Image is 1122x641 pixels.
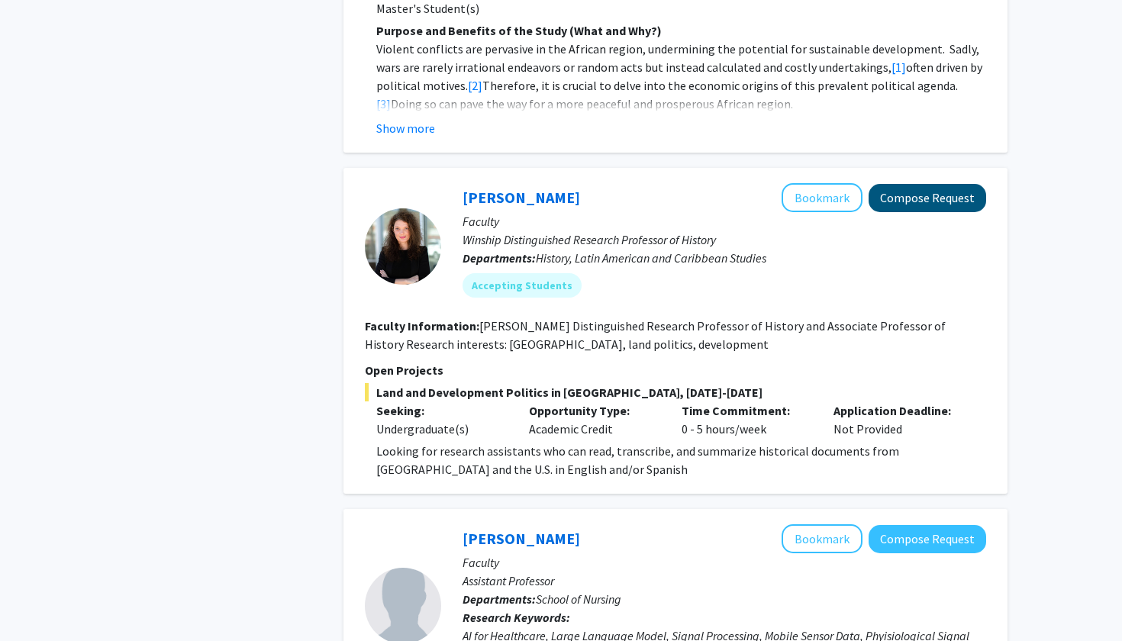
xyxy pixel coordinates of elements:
p: Seeking: [376,401,506,420]
button: Add Adriana Chira to Bookmarks [782,183,862,212]
button: Add Runze Yan to Bookmarks [782,524,862,553]
iframe: Chat [11,572,65,630]
button: Show more [376,119,435,137]
b: Departments: [463,591,536,607]
div: Academic Credit [517,401,670,438]
a: [PERSON_NAME] [463,529,580,548]
a: [PERSON_NAME] [463,188,580,207]
div: 0 - 5 hours/week [670,401,823,438]
p: Winship Distinguished Research Professor of History [463,230,986,249]
mat-chip: Accepting Students [463,273,582,298]
b: Faculty Information: [365,318,479,333]
div: Undergraduate(s) [376,420,506,438]
strong: Purpose and Benefits of the Study (What and Why?) [376,23,662,38]
div: Not Provided [822,401,975,438]
a: [3] [376,96,391,111]
p: Faculty [463,212,986,230]
fg-read-more: [PERSON_NAME] Distinguished Research Professor of History and Associate Professor of History Rese... [365,318,946,352]
button: Compose Request to Runze Yan [869,525,986,553]
p: Looking for research assistants who can read, transcribe, and summarize historical documents from... [376,442,986,478]
p: Assistant Professor [463,572,986,590]
p: Application Deadline: [833,401,963,420]
p: Open Projects [365,361,986,379]
a: [2] [468,78,482,93]
p: Faculty [463,553,986,572]
b: Research Keywords: [463,610,570,625]
p: Time Commitment: [682,401,811,420]
span: Land and Development Politics in [GEOGRAPHIC_DATA], [DATE]-[DATE] [365,383,986,401]
p: Violent conflicts are pervasive in the African region, undermining the potential for sustainable ... [376,40,986,113]
b: Departments: [463,250,536,266]
span: History, Latin American and Caribbean Studies [536,250,766,266]
span: School of Nursing [536,591,621,607]
button: Compose Request to Adriana Chira [869,184,986,212]
a: [1] [891,60,906,75]
p: Opportunity Type: [529,401,659,420]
